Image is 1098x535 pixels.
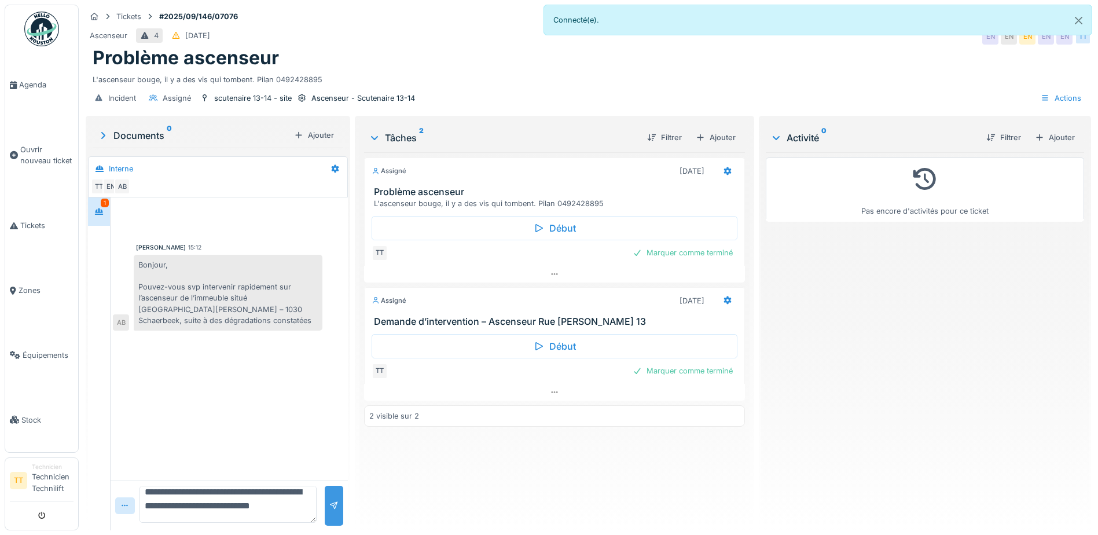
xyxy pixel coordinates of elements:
[374,316,740,327] h3: Demande d’intervention – Ascenseur Rue [PERSON_NAME] 13
[773,163,1077,217] div: Pas encore d'activités pour ce ticket
[372,363,388,379] div: TT
[369,411,419,422] div: 2 visible sur 2
[101,199,109,207] div: 1
[136,243,186,252] div: [PERSON_NAME]
[821,131,827,145] sup: 0
[113,314,129,331] div: AB
[642,130,686,145] div: Filtrer
[134,255,322,331] div: Bonjour, Pouvez-vous svp intervenir rapidement sur l’ascenseur de l’immeuble situé [GEOGRAPHIC_DA...
[108,93,136,104] div: Incident
[680,166,704,177] div: [DATE]
[311,93,415,104] div: Ascenseur - Scutenaire 13-14
[32,463,74,499] li: Technicien Technilift
[369,131,638,145] div: Tâches
[214,93,292,104] div: scutenaire 13-14 - site
[163,93,191,104] div: Assigné
[1038,28,1054,45] div: EN
[691,130,740,145] div: Ajouter
[372,334,737,358] div: Début
[90,30,127,41] div: Ascenseur
[19,285,74,296] span: Zones
[372,166,406,176] div: Assigné
[185,30,210,41] div: [DATE]
[155,11,243,22] strong: #2025/09/146/07076
[24,12,59,46] img: Badge_color-CXgf-gQk.svg
[1035,90,1086,107] div: Actions
[1001,28,1017,45] div: EN
[5,193,78,258] a: Tickets
[1019,28,1035,45] div: EN
[93,47,279,69] h1: Problème ascenseur
[32,463,74,471] div: Technicien
[116,11,141,22] div: Tickets
[20,144,74,166] span: Ouvrir nouveau ticket
[419,131,424,145] sup: 2
[5,387,78,452] a: Stock
[770,131,977,145] div: Activité
[167,129,172,142] sup: 0
[374,186,740,197] h3: Problème ascenseur
[91,178,107,195] div: TT
[982,28,998,45] div: EN
[93,69,1084,85] div: L'ascenseur bouge, il y a des vis qui tombent. Pilan 0492428895
[1066,5,1092,36] button: Close
[374,198,740,209] div: L'ascenseur bouge, il y a des vis qui tombent. Pilan 0492428895
[1030,130,1079,145] div: Ajouter
[188,243,201,252] div: 15:12
[544,5,1093,35] div: Connecté(e).
[680,295,704,306] div: [DATE]
[114,178,130,195] div: AB
[372,216,737,240] div: Début
[628,363,737,379] div: Marquer comme terminé
[109,163,133,174] div: Interne
[21,415,74,426] span: Stock
[628,245,737,261] div: Marquer comme terminé
[19,79,74,90] span: Agenda
[5,258,78,323] a: Zones
[20,220,74,231] span: Tickets
[154,30,159,41] div: 4
[1056,28,1073,45] div: EN
[5,118,78,193] a: Ouvrir nouveau ticket
[372,296,406,306] div: Assigné
[1075,28,1091,45] div: TT
[10,472,27,489] li: TT
[5,323,78,387] a: Équipements
[10,463,74,501] a: TT TechnicienTechnicien Technilift
[982,130,1026,145] div: Filtrer
[102,178,119,195] div: EN
[372,245,388,261] div: TT
[5,53,78,118] a: Agenda
[23,350,74,361] span: Équipements
[97,129,289,142] div: Documents
[289,127,339,143] div: Ajouter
